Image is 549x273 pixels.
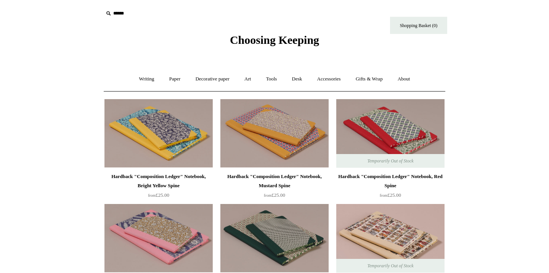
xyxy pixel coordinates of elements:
a: Shopping Basket (0) [390,17,447,34]
a: Hardback "Composition Ledger" Notebook, Green Spine Hardback "Composition Ledger" Notebook, Green... [220,204,329,273]
a: Hardback "Composition Ledger" Notebook, Bright Yellow Spine Hardback "Composition Ledger" Noteboo... [104,99,213,168]
a: Hardback "Composition Ledger" Notebook, Mustard Spine Hardback "Composition Ledger" Notebook, Mus... [220,99,329,168]
img: Hardback "Composition Ledger" Notebook, Red Spine [336,99,445,168]
img: Hardback "Composition Ledger" Notebook, Mustard Spine [220,99,329,168]
img: Hardback "Composition Ledger" Notebook, Bright Yellow Spine [104,99,213,168]
a: Art [238,69,258,89]
span: from [148,193,156,198]
a: Desk [285,69,309,89]
a: Writing [132,69,161,89]
img: Hardback "Composition Ledger" Notebook, Baby Pink Spine [104,204,213,273]
a: Gifts & Wrap [349,69,390,89]
span: £25.00 [148,192,169,198]
a: Decorative paper [189,69,236,89]
span: Temporarily Out of Stock [360,154,421,168]
a: Paper [162,69,188,89]
a: Accessories [310,69,348,89]
a: Hardback "Composition Ledger" Notebook, Tarot Hardback "Composition Ledger" Notebook, Tarot Tempo... [336,204,445,273]
span: £25.00 [380,192,401,198]
a: Hardback "Composition Ledger" Notebook, Baby Pink Spine Hardback "Composition Ledger" Notebook, B... [104,204,213,273]
div: Hardback "Composition Ledger" Notebook, Bright Yellow Spine [106,172,211,190]
a: Tools [259,69,284,89]
a: Hardback "Composition Ledger" Notebook, Red Spine Hardback "Composition Ledger" Notebook, Red Spi... [336,99,445,168]
div: Hardback "Composition Ledger" Notebook, Red Spine [338,172,443,190]
a: Choosing Keeping [230,40,319,45]
a: Hardback "Composition Ledger" Notebook, Bright Yellow Spine from£25.00 [104,172,213,203]
span: from [264,193,271,198]
span: Choosing Keeping [230,34,319,46]
span: from [380,193,387,198]
a: Hardback "Composition Ledger" Notebook, Red Spine from£25.00 [336,172,445,203]
span: £25.00 [264,192,285,198]
a: About [391,69,417,89]
img: Hardback "Composition Ledger" Notebook, Green Spine [220,204,329,273]
a: Hardback "Composition Ledger" Notebook, Mustard Spine from£25.00 [220,172,329,203]
img: Hardback "Composition Ledger" Notebook, Tarot [336,204,445,273]
span: Temporarily Out of Stock [360,259,421,273]
div: Hardback "Composition Ledger" Notebook, Mustard Spine [222,172,327,190]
